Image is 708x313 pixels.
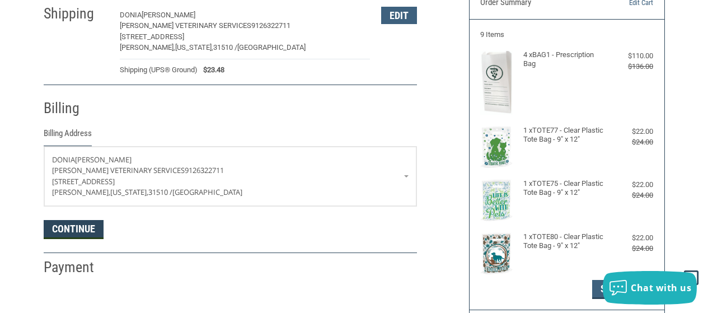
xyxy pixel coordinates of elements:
div: $24.00 [610,243,653,254]
span: [PERSON_NAME] [75,155,132,165]
span: [STREET_ADDRESS] [52,176,115,186]
button: Edit [381,7,417,24]
span: [US_STATE], [175,43,213,52]
span: [PERSON_NAME] Veterinary Services [52,165,185,175]
button: See All [592,280,653,299]
h4: 1 x TOTE75 - Clear Plastic Tote Bag - 9" x 12" [523,179,607,198]
span: [PERSON_NAME], [120,43,175,52]
div: $24.00 [610,190,653,201]
div: $22.00 [610,179,653,190]
h2: Billing [44,99,109,118]
h4: 4 x BAG1 - Prescription Bag [523,50,607,69]
legend: Billing Address [44,127,92,146]
span: 31510 / [213,43,237,52]
h2: Shipping [44,4,109,23]
h4: 1 x TOTE77 - Clear Plastic Tote Bag - 9" x 12" [523,126,607,144]
span: [GEOGRAPHIC_DATA] [237,43,306,52]
button: Continue [44,220,104,239]
span: Shipping (UPS® Ground) [120,64,198,76]
span: 9126322711 [251,21,290,30]
span: [US_STATE], [110,187,148,197]
h2: Payment [44,258,109,277]
span: 31510 / [148,187,172,197]
span: Donia [52,155,75,165]
div: $24.00 [610,137,653,148]
span: [PERSON_NAME], [52,187,110,197]
div: $136.00 [610,61,653,72]
span: [PERSON_NAME] Veterinary Services [120,21,251,30]
span: 9126322711 [185,165,224,175]
span: Chat with us [631,282,691,294]
span: [PERSON_NAME] [142,11,195,19]
div: $22.00 [610,232,653,244]
div: $110.00 [610,50,653,62]
span: [STREET_ADDRESS] [120,32,184,41]
h4: 1 x TOTE80 - Clear Plastic Tote Bag - 9" x 12" [523,232,607,251]
a: Enter or select a different address [44,147,416,206]
h3: 9 Items [480,30,653,39]
span: $23.48 [198,64,224,76]
span: Donia [120,11,142,19]
div: $22.00 [610,126,653,137]
span: [GEOGRAPHIC_DATA] [172,187,242,197]
button: Chat with us [603,271,697,305]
